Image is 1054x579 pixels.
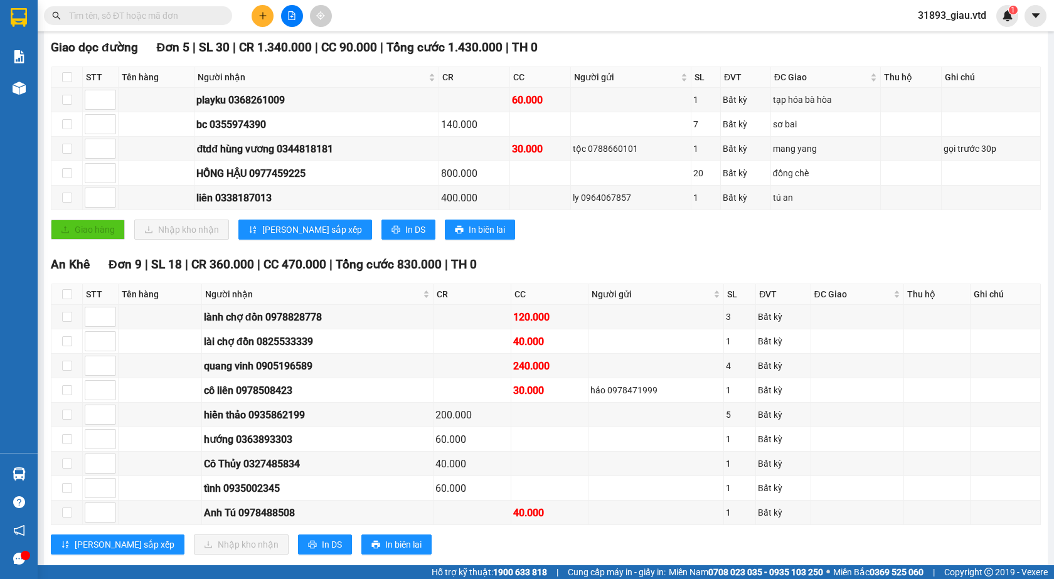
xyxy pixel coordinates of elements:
[381,220,435,240] button: printerIn DS
[75,538,174,551] span: [PERSON_NAME] sắp xếp
[758,457,808,470] div: Bất kỳ
[196,141,436,157] div: đtdđ hùng vương 0344818181
[316,11,325,20] span: aim
[814,287,891,301] span: ĐC Giao
[233,40,236,55] span: |
[908,8,996,23] span: 31893_giau.vtd
[185,257,188,272] span: |
[263,257,326,272] span: CC 470.000
[151,257,182,272] span: SL 18
[726,408,753,422] div: 5
[83,67,119,88] th: STT
[298,534,352,555] button: printerIn DS
[13,524,25,536] span: notification
[758,334,808,348] div: Bất kỳ
[196,166,436,181] div: HỒNG HẬU 0977459225
[512,40,538,55] span: TH 0
[511,284,588,305] th: CC
[773,191,878,205] div: tú an
[52,11,61,20] span: search
[573,142,689,156] div: tộc 0788660101
[773,166,878,180] div: đồng chè
[336,257,442,272] span: Tổng cước 830.000
[435,432,508,447] div: 60.000
[69,9,217,23] input: Tìm tên, số ĐT hoặc mã đơn
[512,92,568,108] div: 60.000
[506,40,509,55] span: |
[11,8,27,27] img: logo-vxr
[469,223,505,236] span: In biên lai
[441,166,508,181] div: 800.000
[984,568,993,576] span: copyright
[405,223,425,236] span: In DS
[119,284,202,305] th: Tên hàng
[904,284,971,305] th: Thu hộ
[196,190,436,206] div: liên 0338187013
[833,565,924,579] span: Miền Bắc
[773,93,878,107] div: tạp hóa bà hòa
[568,565,666,579] span: Cung cấp máy in - giấy in:
[573,191,689,205] div: ly 0964067857
[758,359,808,373] div: Bất kỳ
[451,257,477,272] span: TH 0
[204,432,432,447] div: hướng 0363893303
[726,310,753,324] div: 3
[758,310,808,324] div: Bất kỳ
[512,141,568,157] div: 30.000
[257,257,260,272] span: |
[693,142,718,156] div: 1
[723,93,769,107] div: Bất kỳ
[196,117,436,132] div: bc 0355974390
[723,191,769,205] div: Bất kỳ
[51,534,184,555] button: sort-ascending[PERSON_NAME] sắp xếp
[773,117,878,131] div: sơ bai
[386,40,503,55] span: Tổng cước 1.430.000
[51,257,90,272] span: An Khê
[881,67,942,88] th: Thu hộ
[721,67,771,88] th: ĐVT
[513,309,586,325] div: 120.000
[513,383,586,398] div: 30.000
[157,40,190,55] span: Đơn 5
[870,567,924,577] strong: 0369 525 060
[391,225,400,235] span: printer
[193,40,196,55] span: |
[205,287,421,301] span: Người nhận
[592,287,711,301] span: Người gửi
[942,67,1041,88] th: Ghi chú
[445,257,448,272] span: |
[441,190,508,206] div: 400.000
[726,432,753,446] div: 1
[252,5,274,27] button: plus
[1009,6,1018,14] sup: 1
[669,565,823,579] span: Miền Nam
[315,40,318,55] span: |
[191,257,254,272] span: CR 360.000
[329,257,333,272] span: |
[204,456,432,472] div: Cô Thủy 0327485834
[693,93,718,107] div: 1
[51,40,138,55] span: Giao dọc đường
[758,383,808,397] div: Bất kỳ
[321,40,377,55] span: CC 90.000
[61,540,70,550] span: sort-ascending
[287,11,296,20] span: file-add
[310,5,332,27] button: aim
[239,40,312,55] span: CR 1.340.000
[933,565,935,579] span: |
[773,142,878,156] div: mang yang
[13,553,25,565] span: message
[308,540,317,550] span: printer
[380,40,383,55] span: |
[109,257,142,272] span: Đơn 9
[723,117,769,131] div: Bất kỳ
[1011,6,1015,14] span: 1
[826,570,830,575] span: ⚪️
[13,496,25,508] span: question-circle
[238,220,372,240] button: sort-ascending[PERSON_NAME] sắp xếp
[248,225,257,235] span: sort-ascending
[51,220,125,240] button: uploadGiao hàng
[432,565,547,579] span: Hỗ trợ kỹ thuật:
[145,257,148,272] span: |
[385,538,422,551] span: In biên lai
